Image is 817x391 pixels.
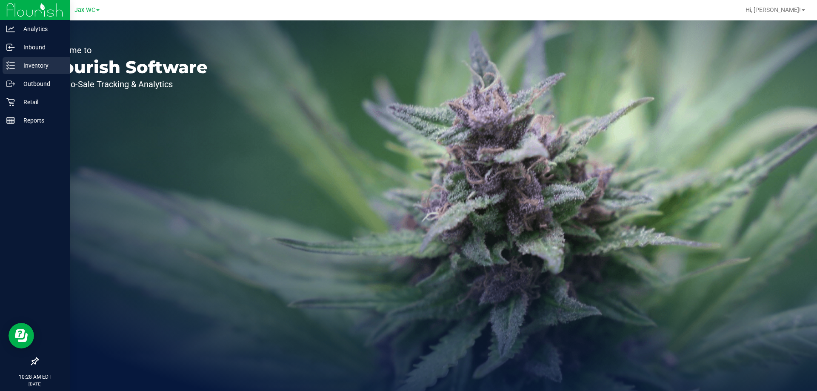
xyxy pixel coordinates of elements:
[746,6,801,13] span: Hi, [PERSON_NAME]!
[15,115,66,126] p: Reports
[15,79,66,89] p: Outbound
[9,323,34,348] iframe: Resource center
[6,61,15,70] inline-svg: Inventory
[15,60,66,71] p: Inventory
[46,80,208,88] p: Seed-to-Sale Tracking & Analytics
[15,97,66,107] p: Retail
[4,373,66,381] p: 10:28 AM EDT
[15,42,66,52] p: Inbound
[74,6,95,14] span: Jax WC
[46,59,208,76] p: Flourish Software
[6,116,15,125] inline-svg: Reports
[4,381,66,387] p: [DATE]
[6,98,15,106] inline-svg: Retail
[6,25,15,33] inline-svg: Analytics
[6,43,15,51] inline-svg: Inbound
[6,80,15,88] inline-svg: Outbound
[15,24,66,34] p: Analytics
[46,46,208,54] p: Welcome to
